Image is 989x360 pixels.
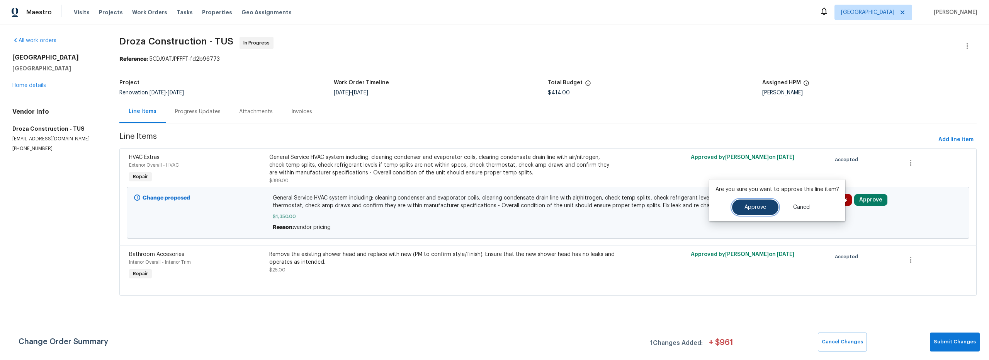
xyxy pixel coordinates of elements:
[12,54,101,61] h2: [GEOGRAPHIC_DATA]
[585,80,591,90] span: The total cost of line items that have been proposed by Opendoor. This sum includes line items th...
[150,90,184,96] span: -
[334,80,389,85] h5: Work Order Timeline
[762,80,801,85] h5: Assigned HPM
[273,213,823,220] span: $1,350.00
[12,108,101,116] h4: Vendor Info
[269,154,616,177] div: General Service HVAC system including: cleaning condenser and evaporator coils, clearing condensa...
[26,9,52,16] span: Maestro
[119,90,184,96] span: Renovation
[732,200,778,215] button: Approve
[129,163,179,167] span: Exterior Overall - HVAC
[291,108,312,116] div: Invoices
[129,252,184,257] span: Bathroom Accesories
[130,270,151,278] span: Repair
[168,90,184,96] span: [DATE]
[143,195,190,201] b: Change proposed
[269,251,616,266] div: Remove the existing shower head and replace with new (PM to confirm style/finish). Ensure that th...
[150,90,166,96] span: [DATE]
[781,200,823,215] button: Cancel
[931,9,977,16] span: [PERSON_NAME]
[243,39,273,47] span: In Progress
[119,56,148,62] b: Reference:
[12,83,46,88] a: Home details
[12,125,101,133] h5: Droza Construction - TUS
[938,135,974,145] span: Add line item
[841,9,894,16] span: [GEOGRAPHIC_DATA]
[273,194,823,210] span: General Service HVAC system including: cleaning condenser and evaporator coils, clearing condensa...
[119,55,977,63] div: 5CDJ9ATJPFFFT-fd2b96773
[803,80,809,90] span: The hpm assigned to this work order.
[119,37,233,46] span: Droza Construction - TUS
[241,9,292,16] span: Geo Assignments
[273,225,294,230] span: Reason:
[835,156,861,164] span: Accepted
[548,90,570,96] span: $414.00
[12,65,101,72] h5: [GEOGRAPHIC_DATA]
[269,268,285,272] span: $25.00
[12,145,101,152] p: [PHONE_NUMBER]
[129,107,156,115] div: Line Items
[132,9,167,16] span: Work Orders
[12,38,56,43] a: All work orders
[119,133,935,147] span: Line Items
[294,225,331,230] span: vendor pricing
[269,178,289,183] span: $389.00
[119,80,139,85] h5: Project
[691,252,794,257] span: Approved by [PERSON_NAME] on
[691,155,794,160] span: Approved by [PERSON_NAME] on
[835,253,861,261] span: Accepted
[177,10,193,15] span: Tasks
[777,252,794,257] span: [DATE]
[762,90,977,96] div: [PERSON_NAME]
[715,186,839,193] p: Are you sure you want to approve this line item?
[175,108,221,116] div: Progress Updates
[334,90,368,96] span: -
[793,205,811,210] span: Cancel
[202,9,232,16] span: Properties
[777,155,794,160] span: [DATE]
[129,155,160,160] span: HVAC Extras
[548,80,583,85] h5: Total Budget
[744,205,766,210] span: Approve
[130,173,151,181] span: Repair
[935,133,977,147] button: Add line item
[352,90,368,96] span: [DATE]
[12,136,101,142] p: [EMAIL_ADDRESS][DOMAIN_NAME]
[854,194,887,206] button: Approve
[74,9,90,16] span: Visits
[99,9,123,16] span: Projects
[129,260,191,264] span: Interior Overall - Interior Trim
[239,108,273,116] div: Attachments
[334,90,350,96] span: [DATE]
